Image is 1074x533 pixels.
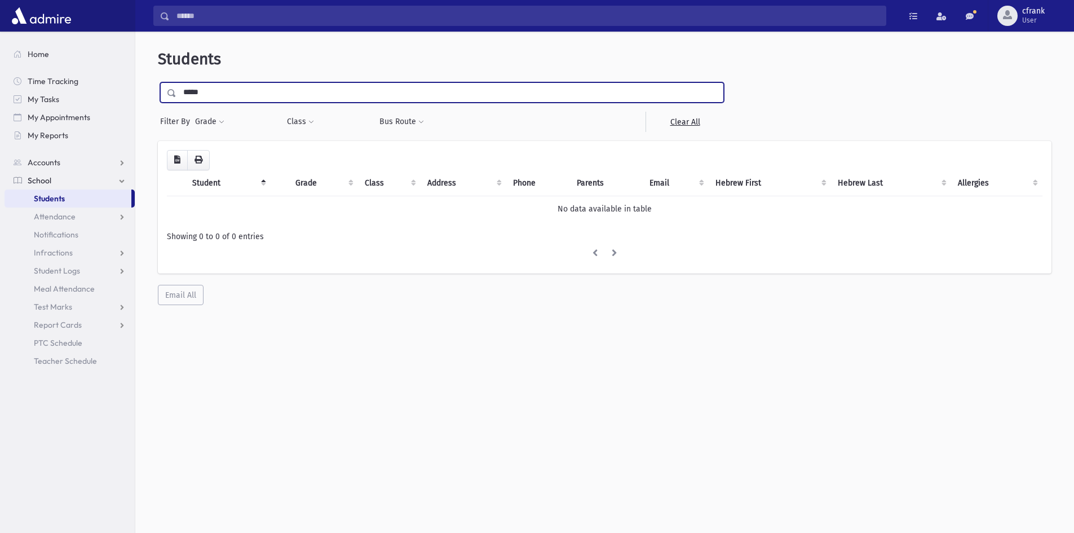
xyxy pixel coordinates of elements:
[5,126,135,144] a: My Reports
[28,94,59,104] span: My Tasks
[5,316,135,334] a: Report Cards
[158,50,221,68] span: Students
[5,262,135,280] a: Student Logs
[34,356,97,366] span: Teacher Schedule
[358,170,421,196] th: Class: activate to sort column ascending
[28,130,68,140] span: My Reports
[34,302,72,312] span: Test Marks
[167,150,188,170] button: CSV
[187,150,210,170] button: Print
[5,298,135,316] a: Test Marks
[646,112,724,132] a: Clear All
[289,170,357,196] th: Grade: activate to sort column ascending
[286,112,315,132] button: Class
[5,45,135,63] a: Home
[34,320,82,330] span: Report Cards
[570,170,643,196] th: Parents
[34,212,76,222] span: Attendance
[5,352,135,370] a: Teacher Schedule
[5,90,135,108] a: My Tasks
[9,5,74,27] img: AdmirePro
[1022,16,1045,25] span: User
[167,231,1042,243] div: Showing 0 to 0 of 0 entries
[28,49,49,59] span: Home
[421,170,506,196] th: Address: activate to sort column ascending
[34,248,73,258] span: Infractions
[185,170,271,196] th: Student: activate to sort column descending
[5,72,135,90] a: Time Tracking
[28,76,78,86] span: Time Tracking
[34,193,65,204] span: Students
[28,175,51,186] span: School
[195,112,225,132] button: Grade
[5,108,135,126] a: My Appointments
[5,153,135,171] a: Accounts
[28,112,90,122] span: My Appointments
[28,157,60,168] span: Accounts
[34,338,82,348] span: PTC Schedule
[643,170,709,196] th: Email: activate to sort column ascending
[5,171,135,190] a: School
[5,226,135,244] a: Notifications
[831,170,952,196] th: Hebrew Last: activate to sort column ascending
[34,230,78,240] span: Notifications
[34,266,80,276] span: Student Logs
[5,244,135,262] a: Infractions
[160,116,195,127] span: Filter By
[34,284,95,294] span: Meal Attendance
[5,280,135,298] a: Meal Attendance
[5,190,131,208] a: Students
[158,285,204,305] button: Email All
[5,208,135,226] a: Attendance
[709,170,830,196] th: Hebrew First: activate to sort column ascending
[951,170,1042,196] th: Allergies: activate to sort column ascending
[1022,7,1045,16] span: cfrank
[167,196,1042,222] td: No data available in table
[506,170,570,196] th: Phone
[5,334,135,352] a: PTC Schedule
[379,112,425,132] button: Bus Route
[170,6,886,26] input: Search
